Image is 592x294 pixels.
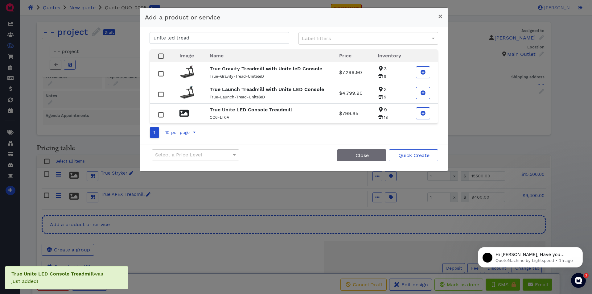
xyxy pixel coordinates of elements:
span: Hi [PERSON_NAME], Have you heard? ACH payments are now included in your QuoteMachine Subscription... [27,18,106,109]
strong: True Unite LED Console Treadmill [210,107,292,113]
input: Search for a product or service... [150,32,289,44]
span: Inventory [378,53,401,59]
small: True-Launch-Tread-UniteleD [210,95,265,99]
button: Close [433,8,448,25]
span: Close [355,152,369,158]
button: Quick Create [389,149,438,161]
iframe: Intercom live chat [571,273,586,288]
span: Add a product or service [145,14,220,21]
button: Add True Gravity Treadmill with Unite leD Console [416,66,430,78]
span: 3 [378,86,387,92]
span: 18 [378,115,388,120]
span: Price [339,53,351,59]
button: Add True Launch Treadmill with Unite LED Console [416,87,430,99]
button: 10 per page [162,127,200,137]
span: 10 per page [164,130,190,135]
div: Label filters [299,32,438,44]
strong: True Gravity Treadmill with Unite leD Console [210,66,322,72]
strong: True Unite LED Console Treadmill [11,271,94,277]
p: Message from QuoteMachine by Lightspeed, sent 1h ago [27,24,106,29]
iframe: Intercom notifications message [469,234,592,277]
span: Name [210,53,224,59]
span: 3 [378,66,387,72]
strong: True Launch Treadmill with Unite LED Console [210,86,324,92]
span: $4,799.90 [339,90,363,96]
button: Close [337,149,386,161]
div: Select a Price Level [152,150,239,160]
small: True-Gravity-Tread-UniteleD [210,74,264,79]
span: $799.95 [339,110,358,116]
a: Go to page number 1 [150,127,159,138]
span: 9 [378,107,387,113]
span: × [438,12,443,21]
span: $7,299.90 [339,69,362,75]
span: 5 [378,95,386,99]
span: 9 [378,74,386,79]
span: was just added! [11,271,103,284]
img: Launch-Treadmill-Rear-3_4-16in-home_960.png [179,85,195,101]
span: Quick Create [397,152,430,158]
span: 1 [584,273,589,278]
img: TC3-AA-35-Gravity-Treadmill-Rear-3_4-16in-home_960.png [179,65,195,80]
button: Add True Unite LED Console Treadmill [416,107,430,119]
small: CC6-LT0A [210,115,229,120]
span: Image [179,53,194,59]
